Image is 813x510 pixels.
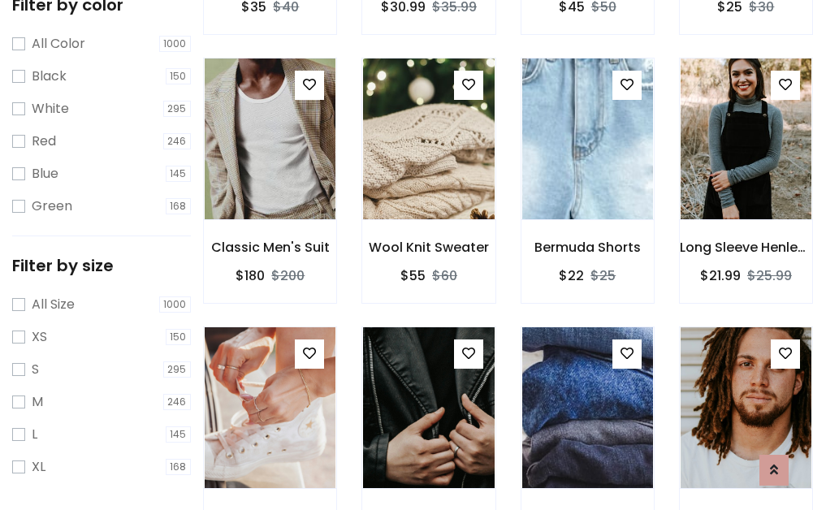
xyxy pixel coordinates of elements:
[32,67,67,86] label: Black
[204,240,336,255] h6: Classic Men's Suit
[400,268,426,283] h6: $55
[12,256,191,275] h5: Filter by size
[680,240,812,255] h6: Long Sleeve Henley T-Shirt
[32,360,39,379] label: S
[32,197,72,216] label: Green
[32,34,85,54] label: All Color
[362,240,495,255] h6: Wool Knit Sweater
[32,132,56,151] label: Red
[166,166,192,182] span: 145
[166,68,192,84] span: 150
[32,392,43,412] label: M
[747,266,792,285] del: $25.99
[32,457,45,477] label: XL
[32,164,58,184] label: Blue
[163,133,192,149] span: 246
[700,268,741,283] h6: $21.99
[432,266,457,285] del: $60
[159,36,192,52] span: 1000
[159,296,192,313] span: 1000
[521,240,654,255] h6: Bermuda Shorts
[166,329,192,345] span: 150
[163,394,192,410] span: 246
[32,327,47,347] label: XS
[590,266,616,285] del: $25
[163,101,192,117] span: 295
[166,426,192,443] span: 145
[271,266,305,285] del: $200
[32,295,75,314] label: All Size
[559,268,584,283] h6: $22
[166,198,192,214] span: 168
[32,99,69,119] label: White
[166,459,192,475] span: 168
[163,361,192,378] span: 295
[32,425,37,444] label: L
[236,268,265,283] h6: $180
